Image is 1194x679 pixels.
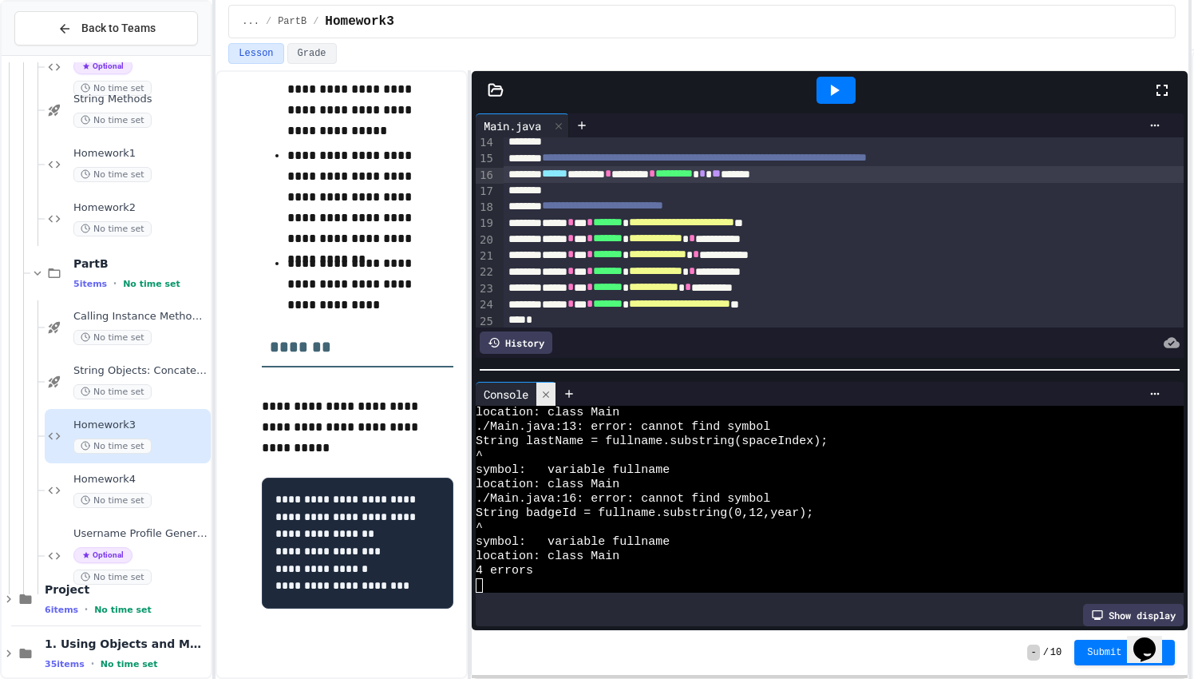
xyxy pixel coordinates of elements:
[73,364,208,378] span: String Objects: Concatenation, Literals, and More
[476,478,619,492] span: location: class Main
[476,151,496,167] div: 15
[73,58,132,74] span: Optional
[476,232,496,248] div: 20
[85,603,88,616] span: •
[476,406,619,420] span: location: class Main
[476,382,556,406] div: Console
[242,15,259,28] span: ...
[1087,646,1162,659] span: Submit Answer
[476,535,670,550] span: symbol: variable fullname
[313,15,318,28] span: /
[73,147,208,161] span: Homework1
[1083,604,1184,626] div: Show display
[73,113,152,128] span: No time set
[480,332,552,354] div: History
[476,564,533,578] span: 4 errors
[476,420,770,435] span: ./Main.java:13: error: cannot find symbol
[476,135,496,151] div: 14
[1043,646,1049,659] span: /
[476,248,496,264] div: 21
[73,547,132,563] span: Optional
[94,605,152,615] span: No time set
[113,277,117,290] span: •
[476,492,770,506] span: ./Main.java:16: error: cannot find symbol
[73,201,208,215] span: Homework2
[73,419,208,432] span: Homework3
[73,310,208,324] span: Calling Instance Methods - Topic 1.14
[101,659,158,669] span: No time set
[73,93,208,106] span: String Methods
[476,521,483,535] span: ^
[476,463,670,478] span: symbol: variable fullname
[73,527,208,541] span: Username Profile Generator
[476,506,813,521] span: String badgeId = fullname.substring(0,12,year);
[476,435,828,449] span: String lastName = fullname.substring(spaceIndex);
[476,449,483,463] span: ^
[476,386,536,403] div: Console
[1074,640,1175,665] button: Submit Answer
[476,550,619,564] span: location: class Main
[45,582,208,597] span: Project
[73,473,208,486] span: Homework4
[73,167,152,182] span: No time set
[476,184,496,200] div: 17
[1127,615,1178,663] iframe: chat widget
[228,43,283,64] button: Lesson
[91,657,94,670] span: •
[123,279,180,289] span: No time set
[73,384,152,399] span: No time set
[325,12,393,31] span: Homework3
[73,330,152,345] span: No time set
[45,659,85,669] span: 35 items
[266,15,271,28] span: /
[81,20,156,37] span: Back to Teams
[476,168,496,184] div: 16
[73,493,152,508] span: No time set
[476,113,569,137] div: Main.java
[287,43,337,64] button: Grade
[73,221,152,236] span: No time set
[14,11,198,46] button: Back to Teams
[73,256,208,271] span: PartB
[476,264,496,280] div: 22
[73,81,152,96] span: No time set
[476,117,549,134] div: Main.java
[1050,646,1062,659] span: 10
[45,605,78,615] span: 6 items
[278,15,306,28] span: PartB
[476,216,496,232] div: 19
[476,297,496,313] div: 24
[45,637,208,651] span: 1. Using Objects and Methods
[476,314,496,330] div: 25
[1027,645,1039,661] span: -
[476,200,496,216] div: 18
[73,279,107,289] span: 5 items
[73,570,152,585] span: No time set
[73,439,152,454] span: No time set
[476,281,496,297] div: 23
